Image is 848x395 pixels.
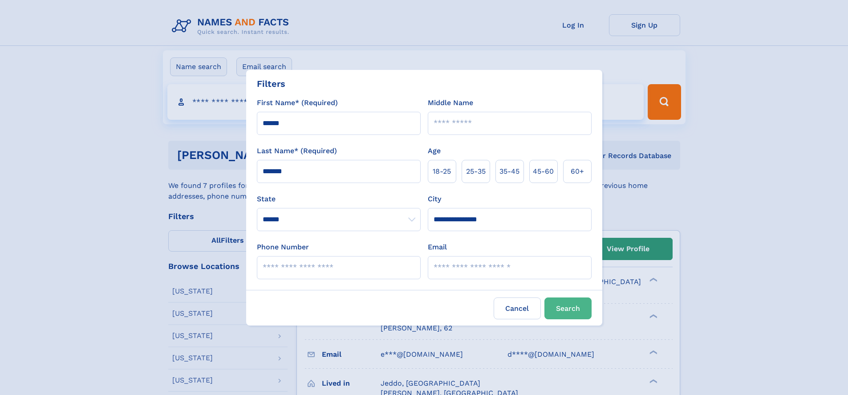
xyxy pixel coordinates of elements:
[257,98,338,108] label: First Name* (Required)
[533,166,554,177] span: 45‑60
[428,146,441,156] label: Age
[257,77,285,90] div: Filters
[466,166,486,177] span: 25‑35
[257,146,337,156] label: Last Name* (Required)
[571,166,584,177] span: 60+
[257,194,421,204] label: State
[494,297,541,319] label: Cancel
[257,242,309,252] label: Phone Number
[544,297,592,319] button: Search
[499,166,519,177] span: 35‑45
[433,166,451,177] span: 18‑25
[428,194,441,204] label: City
[428,242,447,252] label: Email
[428,98,473,108] label: Middle Name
